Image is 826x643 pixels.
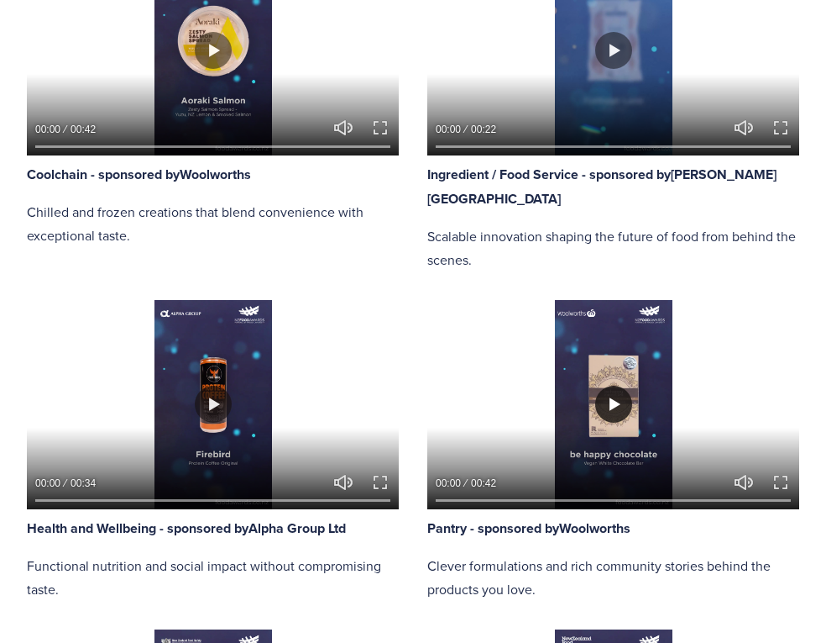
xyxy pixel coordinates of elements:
div: Duration [65,121,100,138]
div: Current time [35,121,65,138]
input: Seek [436,140,791,152]
div: Current time [436,475,465,492]
p: Chilled and frozen creations that blend convenience with exceptional taste. [27,200,399,247]
button: Play [195,32,232,69]
div: Duration [65,475,100,492]
input: Seek [436,495,791,507]
div: Current time [35,475,65,492]
strong: Health and Wellbeing - sponsored by [27,519,248,538]
strong: Woolworths [559,519,630,538]
strong: Woolworths [180,165,251,184]
p: Clever formulations and rich community stories behind the products you love. [427,554,799,601]
a: Woolworths [180,165,251,183]
input: Seek [35,495,390,507]
div: Current time [436,121,465,138]
strong: Alpha Group Ltd [248,519,346,538]
button: Play [595,386,632,423]
a: Woolworths [559,519,630,537]
input: Seek [35,140,390,152]
strong: Pantry - sponsored by [427,519,559,538]
p: Functional nutrition and social impact without compromising taste. [27,554,399,601]
strong: Coolchain - sponsored by [27,165,180,184]
button: Play [195,386,232,423]
a: Alpha Group Ltd [248,519,346,537]
strong: Ingredient / Food Service - sponsored by [427,165,671,184]
div: Duration [465,475,500,492]
div: Duration [465,121,500,138]
button: Play [595,32,632,69]
p: Scalable innovation shaping the future of food from behind the scenes. [427,224,799,271]
a: [PERSON_NAME][GEOGRAPHIC_DATA] [427,165,776,208]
